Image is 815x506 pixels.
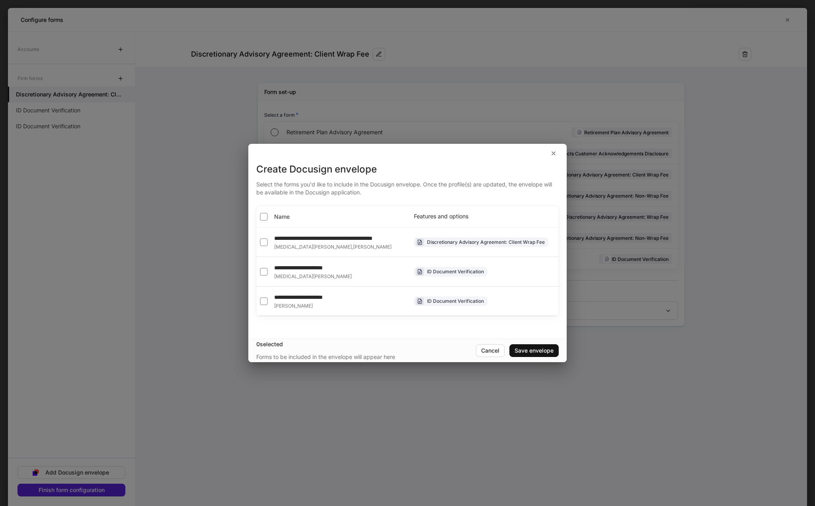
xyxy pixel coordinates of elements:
span: [PERSON_NAME] [274,303,313,309]
div: ID Document Verification [427,297,484,305]
div: Discretionary Advisory Agreement: Client Wrap Fee [427,238,545,246]
div: , [274,244,392,250]
span: [PERSON_NAME] [353,244,392,250]
div: Forms to be included in the envelope will appear here [256,353,395,361]
div: Create Docusign envelope [256,163,559,176]
div: 0 selected [256,340,476,348]
button: Save envelope [509,344,559,357]
div: Save envelope [515,348,554,353]
th: Features and options [407,206,559,228]
span: Name [274,213,290,221]
div: ID Document Verification [427,268,484,275]
div: Cancel [481,348,499,353]
div: Select the forms you'd like to include in the Docusign envelope. Once the profile(s) are updated,... [256,176,559,196]
span: [MEDICAL_DATA][PERSON_NAME] [274,244,352,250]
span: [MEDICAL_DATA][PERSON_NAME] [274,273,352,280]
button: Cancel [476,344,505,357]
